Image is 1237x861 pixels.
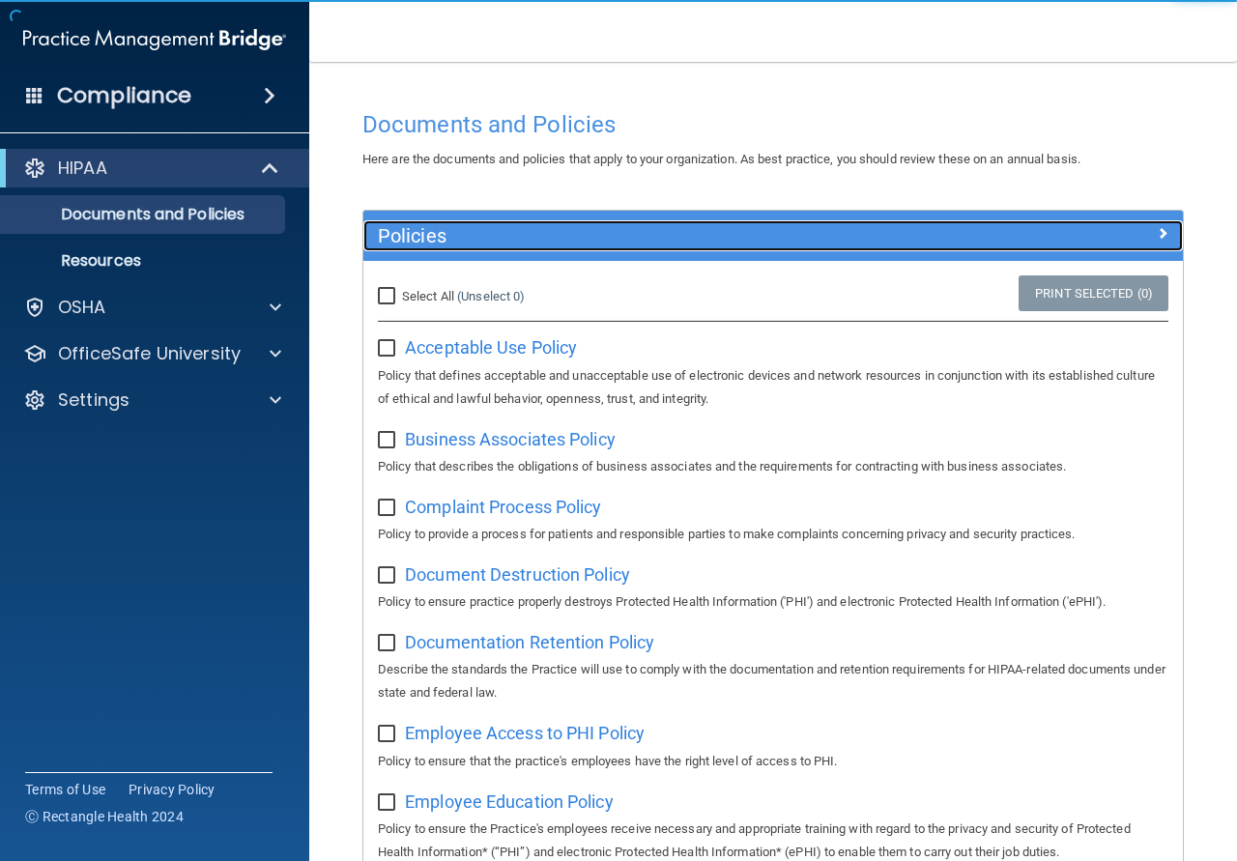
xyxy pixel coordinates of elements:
[405,791,614,812] span: Employee Education Policy
[378,225,964,246] h5: Policies
[378,220,1168,251] a: Policies
[13,205,276,224] p: Documents and Policies
[58,388,129,412] p: Settings
[23,157,280,180] a: HIPAA
[405,497,601,517] span: Complaint Process Policy
[405,723,645,743] span: Employee Access to PHI Policy
[23,388,281,412] a: Settings
[58,296,106,319] p: OSHA
[23,296,281,319] a: OSHA
[405,429,616,449] span: Business Associates Policy
[25,780,105,799] a: Terms of Use
[57,82,191,109] h4: Compliance
[13,251,276,271] p: Resources
[25,807,184,826] span: Ⓒ Rectangle Health 2024
[129,780,216,799] a: Privacy Policy
[58,342,241,365] p: OfficeSafe University
[58,157,107,180] p: HIPAA
[457,289,525,303] a: (Unselect 0)
[378,455,1168,478] p: Policy that describes the obligations of business associates and the requirements for contracting...
[23,342,281,365] a: OfficeSafe University
[405,564,630,585] span: Document Destruction Policy
[362,112,1184,137] h4: Documents and Policies
[378,364,1168,411] p: Policy that defines acceptable and unacceptable use of electronic devices and network resources i...
[378,523,1168,546] p: Policy to provide a process for patients and responsible parties to make complaints concerning pr...
[378,289,400,304] input: Select All (Unselect 0)
[402,289,454,303] span: Select All
[903,724,1214,801] iframe: Drift Widget Chat Controller
[405,337,577,358] span: Acceptable Use Policy
[1019,275,1168,311] a: Print Selected (0)
[378,750,1168,773] p: Policy to ensure that the practice's employees have the right level of access to PHI.
[378,658,1168,704] p: Describe the standards the Practice will use to comply with the documentation and retention requi...
[405,632,654,652] span: Documentation Retention Policy
[378,590,1168,614] p: Policy to ensure practice properly destroys Protected Health Information ('PHI') and electronic P...
[362,152,1080,166] span: Here are the documents and policies that apply to your organization. As best practice, you should...
[23,20,286,59] img: PMB logo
